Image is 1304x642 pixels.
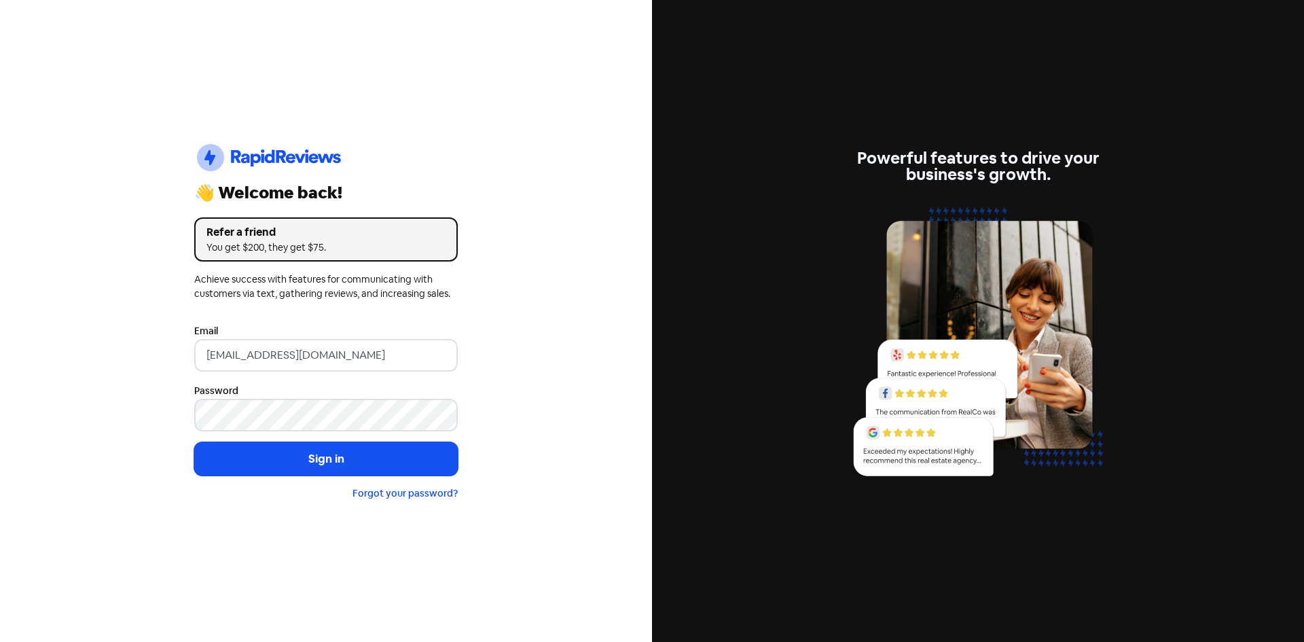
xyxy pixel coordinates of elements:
[206,240,446,255] div: You get $200, they get $75.
[206,224,446,240] div: Refer a friend
[194,185,458,201] div: 👋 Welcome back!
[194,272,458,301] div: Achieve success with features for communicating with customers via text, gathering reviews, and i...
[194,324,218,338] label: Email
[194,339,458,372] input: Enter your email address...
[194,442,458,476] button: Sign in
[846,150,1110,183] div: Powerful features to drive your business's growth.
[194,384,238,398] label: Password
[352,487,458,499] a: Forgot your password?
[846,199,1110,492] img: reviews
